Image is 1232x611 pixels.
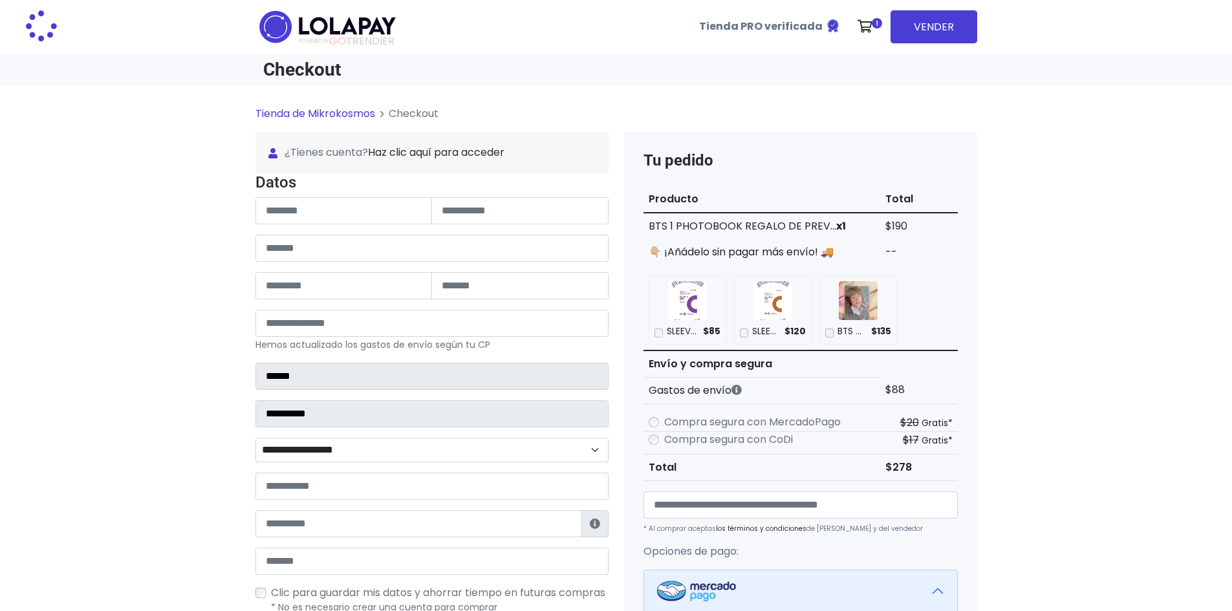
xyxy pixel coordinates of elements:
td: $88 [880,377,958,403]
img: Mercadopago Logo [657,581,736,601]
p: Opciones de pago: [643,544,958,559]
td: BTS 1 PHOTOBOOK REGALO DE PREV... [643,213,880,239]
img: Tienda verificada [825,18,841,34]
label: Compra segura con CoDi [664,432,793,447]
span: GO [329,34,346,48]
small: Gratis* [922,416,953,429]
small: Hemos actualizado los gastos de envío según tu CP [255,338,490,351]
p: * Al comprar aceptas de [PERSON_NAME] y del vendedor [643,524,958,533]
span: POWERED BY [299,38,329,45]
b: Tienda PRO verificada [699,19,823,34]
small: Gratis* [922,434,953,447]
a: Tienda de Mikrokosmos [255,106,375,121]
span: ¿Tienes cuenta? [268,145,596,160]
span: Clic para guardar mis datos y ahorrar tiempo en futuras compras [271,585,605,600]
img: SLEEVES 80 X 120 mm [753,281,792,320]
span: 1 [872,18,882,28]
td: $190 [880,213,958,239]
p: SLEEVES 56 X 87 mm (Nueva presentación) [667,325,698,338]
label: Compra segura con MercadoPago [664,414,841,430]
a: Haz clic aquí para acceder [368,145,504,160]
td: -- [880,239,958,265]
a: 1 [851,7,885,46]
span: $135 [871,325,891,338]
th: Total [880,186,958,213]
strong: x1 [836,219,846,233]
s: $20 [900,415,919,430]
p: SLEEVES 80 X 120 mm [752,325,780,338]
th: Total [643,454,880,480]
a: los términos y condiciones [716,524,806,533]
p: BTS PHOTOCARD JIN ARMY MEMBRESIA [838,325,867,338]
i: Estafeta lo usará para ponerse en contacto en caso de tener algún problema con el envío [590,519,600,529]
th: Producto [643,186,880,213]
img: logo [255,6,400,47]
td: $278 [880,454,958,480]
span: $85 [703,325,720,338]
th: Gastos de envío [643,377,880,403]
h1: Checkout [263,59,609,80]
s: $17 [903,433,919,447]
i: Los gastos de envío dependen de códigos postales. ¡Te puedes llevar más productos en un solo envío ! [731,385,742,395]
span: $120 [784,325,806,338]
span: TRENDIER [299,36,394,47]
img: SLEEVES 56 X 87 mm (Nueva presentación) [668,281,707,320]
img: BTS PHOTOCARD JIN ARMY MEMBRESIA [839,281,878,320]
td: 👇🏼 ¡Añádelo sin pagar más envío! 🚚 [643,239,880,265]
a: VENDER [891,10,977,43]
nav: breadcrumb [255,106,977,132]
h4: Datos [255,173,609,192]
h4: Tu pedido [643,151,958,170]
th: Envío y compra segura [643,350,880,378]
li: Checkout [375,106,438,122]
